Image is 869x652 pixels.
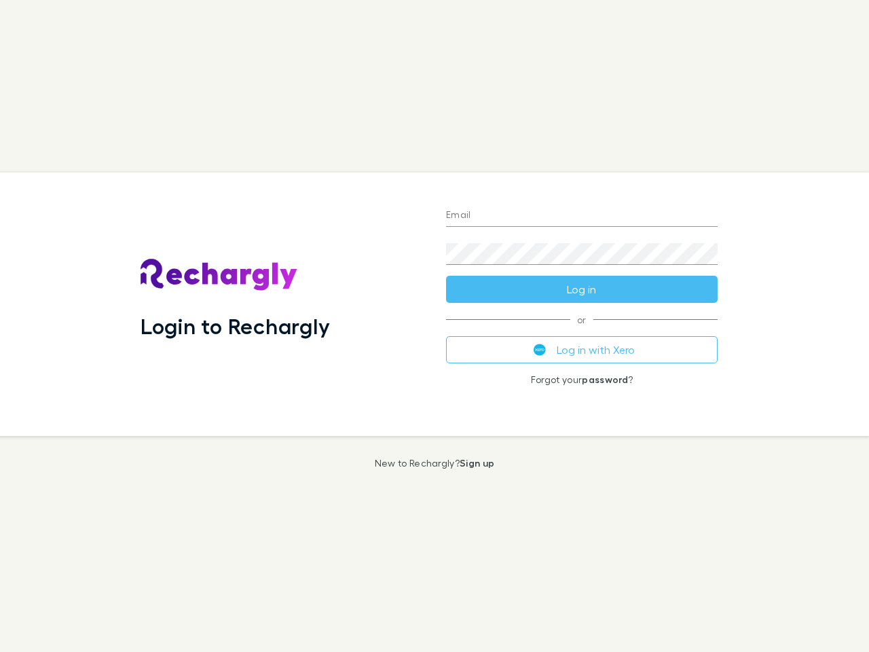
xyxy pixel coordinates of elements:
img: Xero's logo [534,344,546,356]
p: Forgot your ? [446,374,718,385]
button: Log in [446,276,718,303]
span: or [446,319,718,320]
button: Log in with Xero [446,336,718,363]
img: Rechargly's Logo [141,259,298,291]
p: New to Rechargly? [375,458,495,469]
a: Sign up [460,457,494,469]
h1: Login to Rechargly [141,313,330,339]
a: password [582,374,628,385]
